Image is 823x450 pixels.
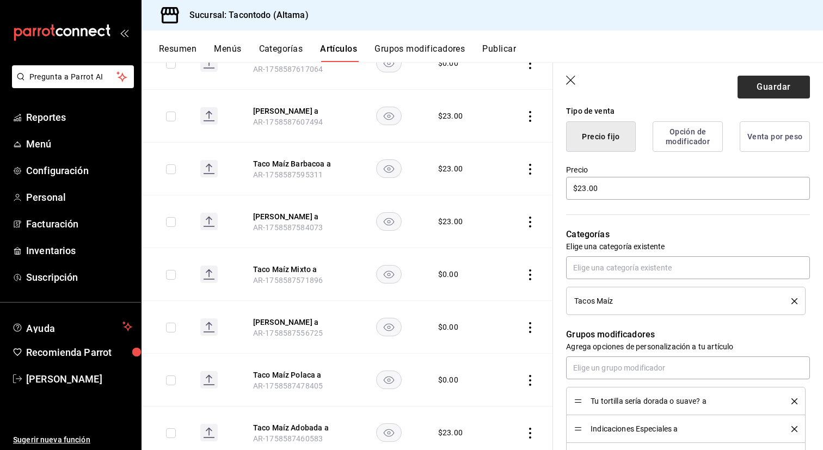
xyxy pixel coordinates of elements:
span: Menú [26,137,132,151]
button: edit-product-location [253,264,340,275]
button: Precio fijo [566,121,636,152]
button: delete [784,298,797,304]
button: edit-product-location [253,422,340,433]
p: Elige una categoría existente [566,241,810,252]
a: Pregunta a Parrot AI [8,79,134,90]
span: Ayuda [26,320,118,333]
span: AR-1758587595311 [253,170,323,179]
div: $ 23.00 [438,110,463,121]
span: AR-1758587556725 [253,329,323,337]
button: Opción de modificador [653,121,723,152]
button: availability-product [376,371,402,389]
span: Pregunta a Parrot AI [29,71,117,83]
div: $ 0.00 [438,58,458,69]
button: Menús [214,44,241,62]
span: Inventarios [26,243,132,258]
span: Facturación [26,217,132,231]
button: actions [525,375,536,386]
button: edit-product-location [253,158,340,169]
div: $ 0.00 [438,322,458,332]
input: Elige un grupo modificador [566,356,810,379]
button: Pregunta a Parrot AI [12,65,134,88]
p: Categorías [566,228,810,241]
span: Reportes [26,110,132,125]
button: availability-product [376,107,402,125]
button: availability-product [376,212,402,231]
span: Recomienda Parrot [26,345,132,360]
span: Suscripción [26,270,132,285]
p: Agrega opciones de personalización a tu artículo [566,341,810,352]
button: availability-product [376,265,402,283]
span: AR-1758587617064 [253,65,323,73]
label: Precio [566,166,810,174]
span: AR-1758587571896 [253,276,323,285]
button: delete [784,398,797,404]
button: Venta por peso [740,121,810,152]
span: Sugerir nueva función [13,434,132,446]
div: Tipo de venta [566,106,810,117]
button: Artículos [320,44,357,62]
span: Tu tortilla sería dorada o suave? a [591,397,775,405]
span: Configuración [26,163,132,178]
button: actions [525,428,536,439]
div: $ 23.00 [438,163,463,174]
span: AR-1758587607494 [253,118,323,126]
div: $ 0.00 [438,374,458,385]
button: actions [525,217,536,227]
button: open_drawer_menu [120,28,128,37]
span: Tacos Maíz [574,297,613,305]
button: Resumen [159,44,196,62]
div: navigation tabs [159,44,823,62]
button: availability-product [376,159,402,178]
button: edit-product-location [253,369,340,380]
div: $ 23.00 [438,216,463,227]
button: availability-product [376,423,402,442]
button: delete [784,426,797,432]
span: [PERSON_NAME] [26,372,132,386]
button: availability-product [376,54,402,72]
div: $ 0.00 [438,269,458,280]
button: Guardar [738,76,810,98]
button: Categorías [259,44,303,62]
button: edit-product-location [253,106,340,116]
h3: Sucursal: Tacontodo (Altama) [181,9,309,22]
button: actions [525,164,536,175]
span: AR-1758587584073 [253,223,323,232]
button: actions [525,58,536,69]
span: Personal [26,190,132,205]
button: availability-product [376,318,402,336]
input: Elige una categoría existente [566,256,810,279]
p: Grupos modificadores [566,328,810,341]
button: actions [525,111,536,122]
span: Indicaciones Especiales a [591,425,775,433]
button: Grupos modificadores [374,44,465,62]
div: $ 23.00 [438,427,463,438]
input: $0.00 [566,177,810,200]
span: AR-1758587460583 [253,434,323,443]
button: edit-product-location [253,317,340,328]
button: actions [525,269,536,280]
button: actions [525,322,536,333]
button: Publicar [482,44,516,62]
span: AR-1758587478405 [253,381,323,390]
button: edit-product-location [253,211,340,222]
